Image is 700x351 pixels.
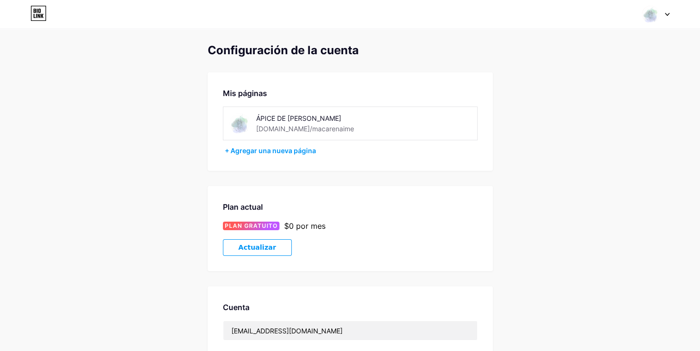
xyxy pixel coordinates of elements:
span: Actualizar [239,244,276,252]
button: Actualizar [223,239,292,256]
img: Macarenaime [229,113,250,134]
div: Cuenta [223,302,478,313]
div: [DOMAIN_NAME]/macarenaime [256,124,354,134]
div: Mis páginas [223,88,478,99]
div: Plan actual [223,201,478,213]
div: + Agregar una nueva página [225,146,478,156]
div: ÁPICE DE [PERSON_NAME] [256,113,391,123]
input: Correo electrónico [223,321,477,340]
span: PLAN GRATUITO [225,222,278,230]
div: $0 por mes [284,220,326,232]
div: Configuración de la cuenta [208,44,493,57]
img: Sanandoenred [642,5,660,23]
